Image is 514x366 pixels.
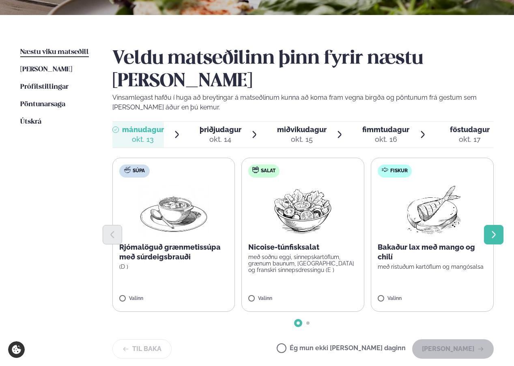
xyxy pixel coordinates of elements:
button: [PERSON_NAME] [412,339,494,359]
p: Nicoise-túnfisksalat [248,242,357,252]
span: Salat [261,168,275,174]
div: okt. 15 [277,135,327,144]
span: föstudagur [450,125,490,134]
span: Pöntunarsaga [20,101,65,108]
h2: Veldu matseðilinn þinn fyrir næstu [PERSON_NAME] [112,47,494,93]
span: Næstu viku matseðill [20,49,89,56]
p: Bakaður lax með mango og chilí [378,242,487,262]
span: [PERSON_NAME] [20,66,72,73]
a: Prófílstillingar [20,82,69,92]
span: fimmtudagur [362,125,409,134]
a: Útskrá [20,117,41,127]
div: okt. 17 [450,135,490,144]
button: Previous slide [103,225,122,244]
p: með soðnu eggi, sinnepskartöflum, grænum baunum, [GEOGRAPHIC_DATA] og franskri sinnepsdressingu (E ) [248,254,357,273]
a: Cookie settings [8,341,25,358]
img: soup.svg [124,167,131,173]
div: okt. 16 [362,135,409,144]
div: okt. 14 [200,135,241,144]
p: Rjómalöguð grænmetissúpa með súrdeigsbrauði [119,242,228,262]
img: salad.svg [252,167,259,173]
img: Salad.png [267,184,339,236]
a: Næstu viku matseðill [20,47,89,57]
img: fish.svg [382,167,388,173]
button: Next slide [484,225,503,244]
img: Soup.png [138,184,209,236]
span: þriðjudagur [200,125,241,134]
span: miðvikudagur [277,125,327,134]
a: [PERSON_NAME] [20,65,72,75]
p: (D ) [119,263,228,270]
button: Til baka [112,339,172,359]
span: Útskrá [20,118,41,125]
span: Go to slide 1 [297,321,300,325]
div: okt. 13 [122,135,164,144]
img: Fish.png [396,184,468,236]
p: með ristuðum kartöflum og mangósalsa [378,263,487,270]
span: Fiskur [390,168,408,174]
p: Vinsamlegast hafðu í huga að breytingar á matseðlinum kunna að koma fram vegna birgða og pöntunum... [112,93,494,112]
span: Prófílstillingar [20,83,69,90]
a: Pöntunarsaga [20,100,65,109]
span: Go to slide 2 [306,321,310,325]
span: mánudagur [122,125,164,134]
span: Súpa [133,168,145,174]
